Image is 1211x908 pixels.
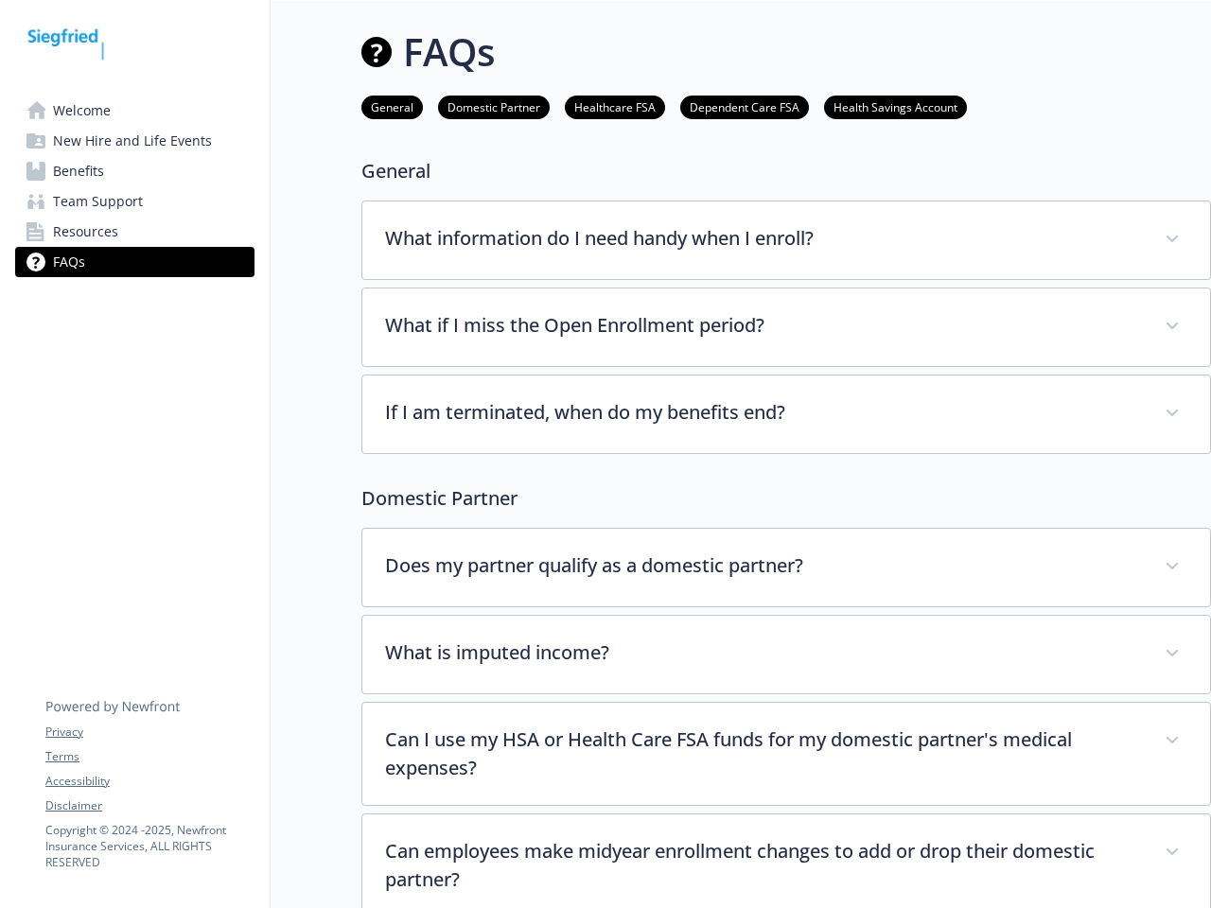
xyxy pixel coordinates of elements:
[53,156,104,186] span: Benefits
[438,97,550,115] a: Domestic Partner
[362,375,1210,453] div: If I am terminated, when do my benefits end?
[53,96,111,126] span: Welcome
[15,126,254,156] a: New Hire and Life Events
[362,703,1210,805] div: Can I use my HSA or Health Care FSA funds for my domestic partner's medical expenses?
[45,822,254,870] p: Copyright © 2024 - 2025 , Newfront Insurance Services, ALL RIGHTS RESERVED
[53,247,85,277] span: FAQs
[45,724,254,741] a: Privacy
[824,97,967,115] a: Health Savings Account
[385,398,1142,427] p: If I am terminated, when do my benefits end?
[15,96,254,126] a: Welcome
[403,24,495,80] h1: FAQs
[53,217,118,247] span: Resources
[53,126,212,156] span: New Hire and Life Events
[385,551,1142,580] p: Does my partner qualify as a domestic partner?
[362,616,1210,693] div: What is imputed income?
[15,186,254,217] a: Team Support
[385,638,1142,667] p: What is imputed income?
[385,224,1142,253] p: What information do I need handy when I enroll?
[45,773,254,790] a: Accessibility
[361,157,1211,185] p: General
[361,97,423,115] a: General
[53,186,143,217] span: Team Support
[680,97,809,115] a: Dependent Care FSA
[362,529,1210,606] div: Does my partner qualify as a domestic partner?
[385,725,1142,782] p: Can I use my HSA or Health Care FSA funds for my domestic partner's medical expenses?
[15,247,254,277] a: FAQs
[45,748,254,765] a: Terms
[15,156,254,186] a: Benefits
[45,797,254,814] a: Disclaimer
[362,288,1210,366] div: What if I miss the Open Enrollment period?
[361,484,1211,513] p: Domestic Partner
[565,97,665,115] a: Healthcare FSA
[385,311,1142,340] p: What if I miss the Open Enrollment period?
[385,837,1142,894] p: Can employees make midyear enrollment changes to add or drop their domestic partner?
[15,217,254,247] a: Resources
[362,201,1210,279] div: What information do I need handy when I enroll?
